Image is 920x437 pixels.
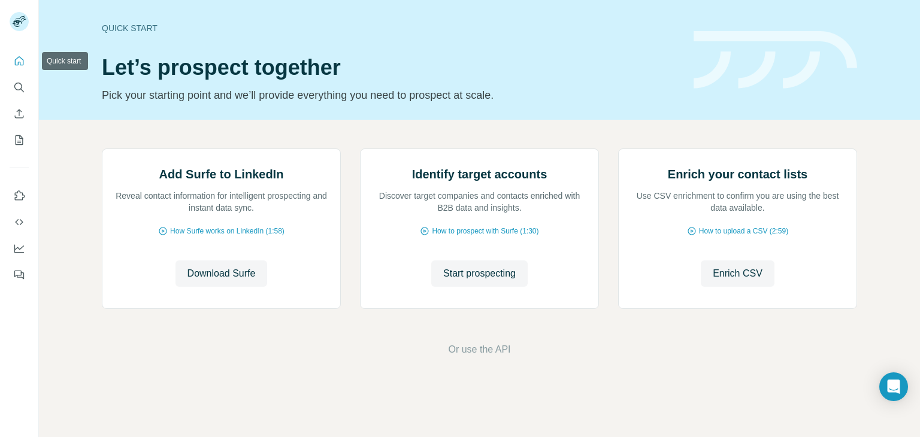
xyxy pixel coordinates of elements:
div: Open Intercom Messenger [879,372,908,401]
span: Enrich CSV [713,266,762,281]
button: Dashboard [10,238,29,259]
button: Use Surfe API [10,211,29,233]
p: Discover target companies and contacts enriched with B2B data and insights. [373,190,586,214]
span: How to upload a CSV (2:59) [699,226,788,236]
button: My lists [10,129,29,151]
h1: Let’s prospect together [102,56,679,80]
button: Feedback [10,264,29,286]
span: How to prospect with Surfe (1:30) [432,226,538,236]
h2: Identify target accounts [412,166,547,183]
button: Enrich CSV [10,103,29,125]
h2: Add Surfe to LinkedIn [159,166,284,183]
p: Pick your starting point and we’ll provide everything you need to prospect at scale. [102,87,679,104]
button: Download Surfe [175,260,268,287]
button: Quick start [10,50,29,72]
span: Start prospecting [443,266,516,281]
span: Download Surfe [187,266,256,281]
div: Quick start [102,22,679,34]
button: Use Surfe on LinkedIn [10,185,29,207]
span: How Surfe works on LinkedIn (1:58) [170,226,285,236]
h2: Enrich your contact lists [668,166,807,183]
button: Search [10,77,29,98]
button: Enrich CSV [701,260,774,287]
button: Start prospecting [431,260,528,287]
button: Or use the API [448,342,510,357]
p: Use CSV enrichment to confirm you are using the best data available. [631,190,845,214]
img: banner [694,31,857,89]
p: Reveal contact information for intelligent prospecting and instant data sync. [114,190,328,214]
